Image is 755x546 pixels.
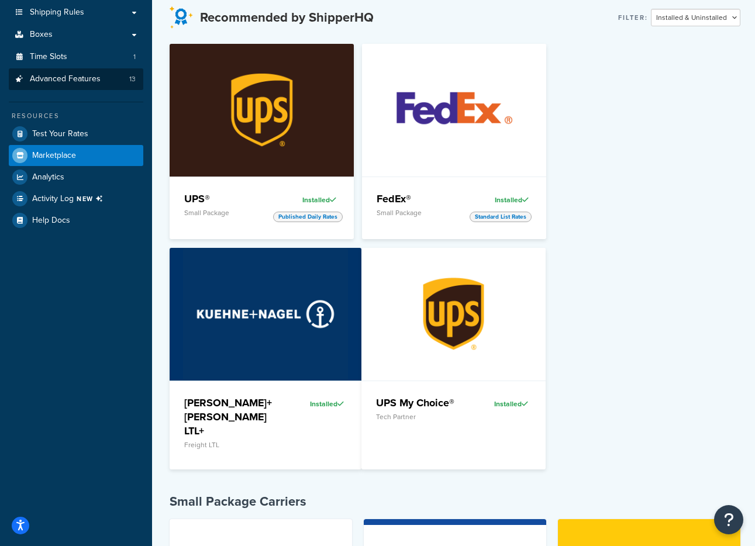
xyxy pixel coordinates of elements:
h4: UPS My Choice® [376,396,456,410]
p: Tech Partner [376,413,456,421]
img: Kuehne+Nagel LTL+ [183,248,349,380]
a: Boxes [9,24,143,46]
img: UPS My Choice® [371,248,536,380]
span: Published Daily Rates [273,212,343,222]
a: Kuehne+Nagel LTL+[PERSON_NAME]+[PERSON_NAME] LTL+Freight LTLInstalled [170,248,361,469]
span: 1 [133,52,136,62]
div: Installed [465,396,531,412]
div: Installed [273,192,339,208]
div: Resources [9,111,143,121]
p: Small Package [377,209,457,217]
li: Advanced Features [9,68,143,90]
a: Analytics [9,167,143,188]
div: Installed [466,192,532,208]
p: Freight LTL [184,441,272,449]
a: Activity LogNEW [9,188,143,209]
p: Small Package [184,209,264,217]
h4: [PERSON_NAME]+[PERSON_NAME] LTL+ [184,396,272,438]
h4: Small Package Carriers [170,493,740,510]
a: Shipping Rules [9,2,143,23]
h3: Recommended by ShipperHQ [200,11,374,25]
span: Marketplace [32,151,76,161]
div: Installed [281,396,347,412]
a: Help Docs [9,210,143,231]
span: NEW [77,194,108,203]
a: Test Your Rates [9,123,143,144]
span: Time Slots [30,52,67,62]
h4: UPS® [184,192,264,206]
span: Test Your Rates [32,129,88,139]
li: Time Slots [9,46,143,68]
a: FedEx®FedEx®Small PackageInstalledStandard List Rates [362,44,546,239]
span: Standard List Rates [470,212,532,222]
span: Activity Log [32,191,108,206]
span: Help Docs [32,216,70,226]
a: Time Slots1 [9,46,143,68]
span: Shipping Rules [30,8,84,18]
label: Filter: [618,9,648,26]
img: FedEx® [372,44,537,176]
span: 13 [129,74,136,84]
h4: FedEx® [377,192,457,206]
a: Marketplace [9,145,143,166]
a: UPS My Choice®UPS My Choice®Tech PartnerInstalled [361,248,546,469]
span: Boxes [30,30,53,40]
li: [object Object] [9,188,143,209]
span: Advanced Features [30,74,101,84]
button: Open Resource Center [714,505,743,534]
a: UPS®UPS®Small PackageInstalledPublished Daily Rates [170,44,354,239]
a: Advanced Features13 [9,68,143,90]
span: Analytics [32,172,64,182]
img: UPS® [179,44,344,176]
